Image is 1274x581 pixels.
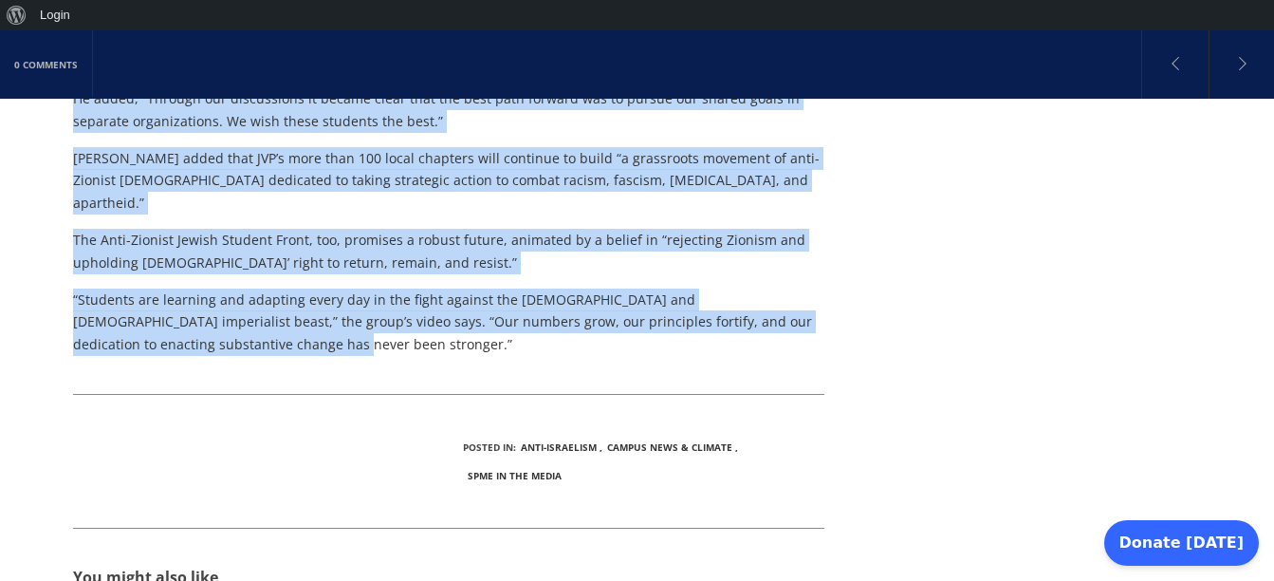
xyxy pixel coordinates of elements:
[463,433,516,461] li: Posted In:
[73,147,825,215] p: [PERSON_NAME] added that JVP’s more than 100 local chapters will continue to build “a grassroots ...
[73,229,825,274] p: The Anti-Zionist Jewish Student Front, too, promises a robust future, animated by a belief in “re...
[607,440,732,454] a: Campus News & Climate
[468,469,562,482] a: SPME in the Media
[73,87,825,133] p: He added, “Through our discussions it became clear that the best path forward was to pursue our s...
[73,289,825,356] p: “Students are learning and adapting every day in the fight against the [DEMOGRAPHIC_DATA] and [DE...
[521,440,597,454] a: Anti-Israelism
